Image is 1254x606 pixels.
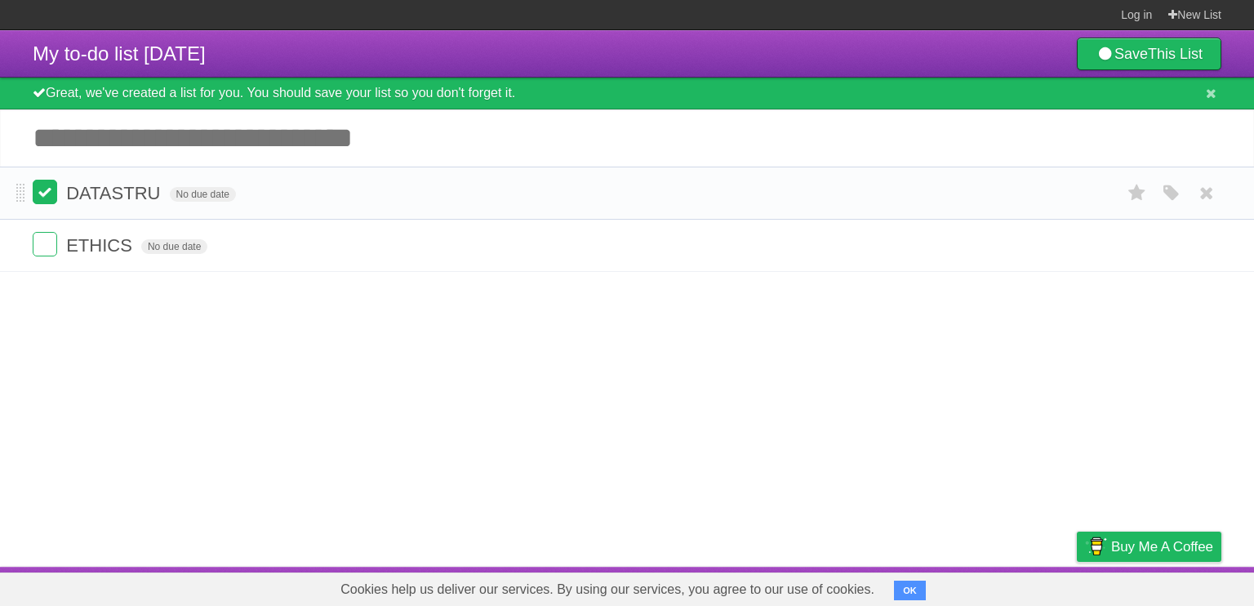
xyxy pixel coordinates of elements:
[141,239,207,254] span: No due date
[1148,46,1203,62] b: This List
[1077,38,1221,70] a: SaveThis List
[1122,180,1153,207] label: Star task
[66,183,164,203] span: DATASTRU
[914,571,980,602] a: Developers
[1118,571,1221,602] a: Suggest a feature
[324,573,891,606] span: Cookies help us deliver our services. By using our services, you agree to our use of cookies.
[33,232,57,256] label: Done
[1000,571,1036,602] a: Terms
[33,180,57,204] label: Done
[860,571,894,602] a: About
[894,581,926,600] button: OK
[1077,532,1221,562] a: Buy me a coffee
[170,187,236,202] span: No due date
[1056,571,1098,602] a: Privacy
[1085,532,1107,560] img: Buy me a coffee
[66,235,136,256] span: ETHICS
[33,42,206,65] span: My to-do list [DATE]
[1111,532,1213,561] span: Buy me a coffee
